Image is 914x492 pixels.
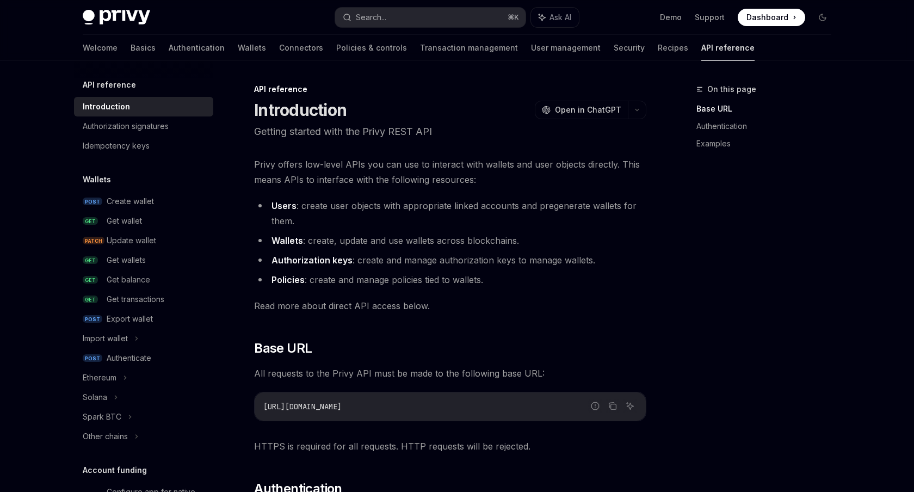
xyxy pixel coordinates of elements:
[263,402,342,411] span: [URL][DOMAIN_NAME]
[814,9,831,26] button: Toggle dark mode
[83,332,128,345] div: Import wallet
[549,12,571,23] span: Ask AI
[271,235,303,246] strong: Wallets
[254,198,646,229] li: : create user objects with appropriate linked accounts and pregenerate wallets for them.
[107,254,146,267] div: Get wallets
[74,136,213,156] a: Idempotency keys
[254,100,347,120] h1: Introduction
[660,12,682,23] a: Demo
[238,35,266,61] a: Wallets
[83,237,104,245] span: PATCH
[74,250,213,270] a: GETGet wallets
[279,35,323,61] a: Connectors
[83,173,111,186] h5: Wallets
[335,8,526,27] button: Search...⌘K
[83,139,150,152] div: Idempotency keys
[83,35,118,61] a: Welcome
[107,293,164,306] div: Get transactions
[107,214,142,227] div: Get wallet
[107,195,154,208] div: Create wallet
[83,100,130,113] div: Introduction
[696,135,840,152] a: Examples
[254,233,646,248] li: : create, update and use wallets across blockchains.
[531,8,579,27] button: Ask AI
[701,35,755,61] a: API reference
[254,124,646,139] p: Getting started with the Privy REST API
[695,12,725,23] a: Support
[83,217,98,225] span: GET
[74,348,213,368] a: POSTAuthenticate
[254,157,646,187] span: Privy offers low-level APIs you can use to interact with wallets and user objects directly. This ...
[254,366,646,381] span: All requests to the Privy API must be made to the following base URL:
[74,97,213,116] a: Introduction
[83,10,150,25] img: dark logo
[169,35,225,61] a: Authentication
[738,9,805,26] a: Dashboard
[83,78,136,91] h5: API reference
[74,231,213,250] a: PATCHUpdate wallet
[707,83,756,96] span: On this page
[83,371,116,384] div: Ethereum
[74,116,213,136] a: Authorization signatures
[74,309,213,329] a: POSTExport wallet
[74,290,213,309] a: GETGet transactions
[696,100,840,118] a: Base URL
[83,391,107,404] div: Solana
[83,430,128,443] div: Other chains
[271,255,353,266] strong: Authorization keys
[83,120,169,133] div: Authorization signatures
[658,35,688,61] a: Recipes
[83,198,102,206] span: POST
[74,192,213,211] a: POSTCreate wallet
[696,118,840,135] a: Authentication
[83,296,98,304] span: GET
[254,340,312,357] span: Base URL
[535,101,628,119] button: Open in ChatGPT
[83,315,102,323] span: POST
[83,410,121,423] div: Spark BTC
[254,272,646,287] li: : create and manage policies tied to wallets.
[74,211,213,231] a: GETGet wallet
[508,13,519,22] span: ⌘ K
[531,35,601,61] a: User management
[83,276,98,284] span: GET
[107,352,151,365] div: Authenticate
[83,464,147,477] h5: Account funding
[74,270,213,290] a: GETGet balance
[83,354,102,362] span: POST
[336,35,407,61] a: Policies & controls
[555,104,621,115] span: Open in ChatGPT
[254,84,646,95] div: API reference
[254,439,646,454] span: HTTPS is required for all requests. HTTP requests will be rejected.
[588,399,602,413] button: Report incorrect code
[271,200,297,211] strong: Users
[746,12,788,23] span: Dashboard
[614,35,645,61] a: Security
[254,253,646,268] li: : create and manage authorization keys to manage wallets.
[356,11,386,24] div: Search...
[254,298,646,313] span: Read more about direct API access below.
[623,399,637,413] button: Ask AI
[107,273,150,286] div: Get balance
[606,399,620,413] button: Copy the contents from the code block
[131,35,156,61] a: Basics
[420,35,518,61] a: Transaction management
[271,274,305,285] strong: Policies
[107,234,156,247] div: Update wallet
[107,312,153,325] div: Export wallet
[83,256,98,265] span: GET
